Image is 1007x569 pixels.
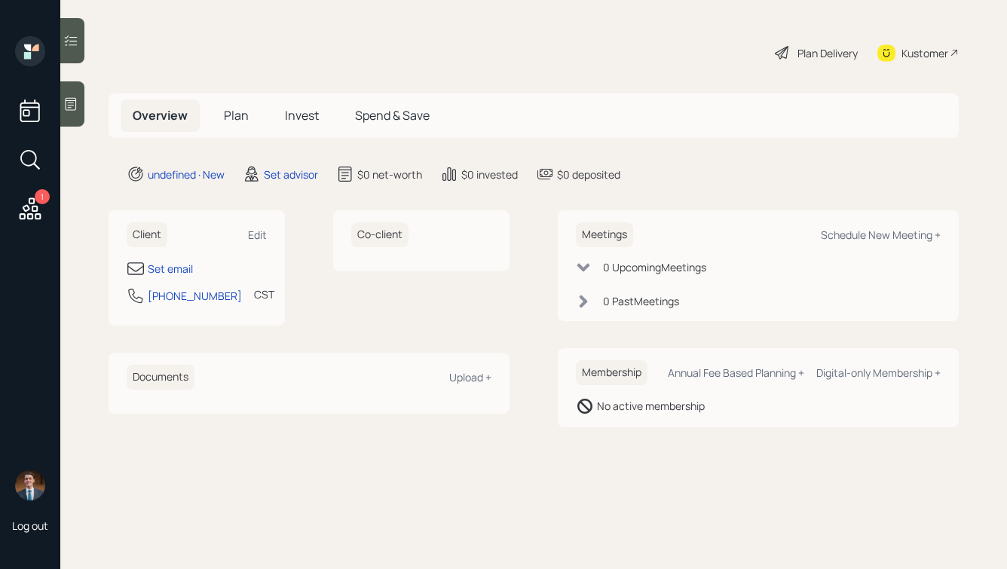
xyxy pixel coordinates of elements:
h6: Co-client [351,222,409,247]
h6: Meetings [576,222,633,247]
div: [PHONE_NUMBER] [148,288,242,304]
div: Annual Fee Based Planning + [668,366,804,380]
div: Upload + [449,370,491,384]
div: $0 deposited [557,167,620,182]
h6: Membership [576,360,647,385]
h6: Documents [127,365,194,390]
div: Digital-only Membership + [816,366,941,380]
div: 0 Past Meeting s [603,293,679,309]
div: No active membership [597,398,705,414]
div: 1 [35,189,50,204]
div: Kustomer [901,45,948,61]
span: Spend & Save [355,107,430,124]
div: Set email [148,261,193,277]
div: $0 invested [461,167,518,182]
div: Plan Delivery [797,45,858,61]
div: Schedule New Meeting + [821,228,941,242]
div: $0 net-worth [357,167,422,182]
div: Edit [248,228,267,242]
h6: Client [127,222,167,247]
div: CST [254,286,274,302]
div: undefined · New [148,167,225,182]
span: Overview [133,107,188,124]
div: 0 Upcoming Meeting s [603,259,706,275]
div: Log out [12,519,48,533]
img: hunter_neumayer.jpg [15,470,45,500]
div: Set advisor [264,167,318,182]
span: Invest [285,107,319,124]
span: Plan [224,107,249,124]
